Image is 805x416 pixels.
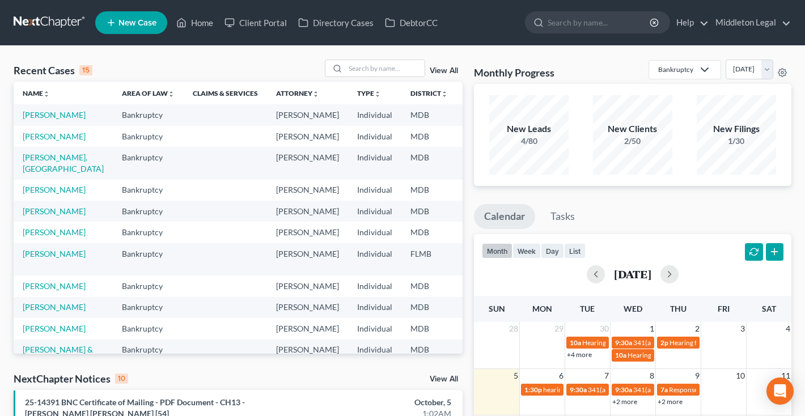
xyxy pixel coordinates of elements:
[14,372,128,385] div: NextChapter Notices
[115,373,128,384] div: 10
[267,243,348,275] td: [PERSON_NAME]
[113,104,184,125] td: Bankruptcy
[694,322,701,336] span: 2
[457,222,514,243] td: 13
[512,243,541,258] button: week
[401,104,457,125] td: MDB
[23,89,50,97] a: Nameunfold_more
[739,322,746,336] span: 3
[669,385,736,394] span: Response to MFR DUE
[267,126,348,147] td: [PERSON_NAME]
[374,91,381,97] i: unfold_more
[118,19,156,27] span: New Case
[171,12,219,33] a: Home
[219,12,293,33] a: Client Portal
[570,338,581,347] span: 10a
[612,397,637,406] a: +2 more
[23,110,86,120] a: [PERSON_NAME]
[649,369,655,383] span: 8
[718,304,730,313] span: Fri
[113,243,184,275] td: Bankruptcy
[348,222,401,243] td: Individual
[457,147,514,179] td: 7
[660,385,668,394] span: 7a
[43,91,50,97] i: unfold_more
[649,322,655,336] span: 1
[430,67,458,75] a: View All
[489,135,569,147] div: 4/80
[532,304,552,313] span: Mon
[670,304,687,313] span: Thu
[348,275,401,296] td: Individual
[113,180,184,201] td: Bankruptcy
[348,201,401,222] td: Individual
[633,338,743,347] span: 341(a) meeting for [PERSON_NAME]
[23,345,93,366] a: [PERSON_NAME] & [PERSON_NAME]
[430,375,458,383] a: View All
[401,318,457,339] td: MDB
[762,304,776,313] span: Sat
[457,297,514,318] td: 13
[267,275,348,296] td: [PERSON_NAME]
[694,369,701,383] span: 9
[697,122,776,135] div: New Filings
[113,147,184,179] td: Bankruptcy
[23,185,86,194] a: [PERSON_NAME]
[401,126,457,147] td: MDB
[410,89,448,97] a: Districtunfold_more
[267,201,348,222] td: [PERSON_NAME]
[457,275,514,296] td: 13
[766,377,794,405] div: Open Intercom Messenger
[14,63,92,77] div: Recent Cases
[267,180,348,201] td: [PERSON_NAME]
[489,122,569,135] div: New Leads
[184,82,267,104] th: Claims & Services
[633,385,743,394] span: 341(a) meeting for [PERSON_NAME]
[348,180,401,201] td: Individual
[615,385,632,394] span: 9:30a
[508,322,519,336] span: 28
[457,339,514,372] td: 7
[474,66,554,79] h3: Monthly Progress
[580,304,595,313] span: Tue
[548,12,651,33] input: Search by name...
[541,243,564,258] button: day
[457,243,514,275] td: 13
[457,180,514,201] td: 7
[710,12,791,33] a: Middleton Legal
[113,318,184,339] td: Bankruptcy
[267,222,348,243] td: [PERSON_NAME]
[267,318,348,339] td: [PERSON_NAME]
[23,302,86,312] a: [PERSON_NAME]
[785,322,791,336] span: 4
[312,91,319,97] i: unfold_more
[603,369,610,383] span: 7
[113,222,184,243] td: Bankruptcy
[113,339,184,372] td: Bankruptcy
[457,126,514,147] td: 7
[593,122,672,135] div: New Clients
[122,89,175,97] a: Area of Lawunfold_more
[457,104,514,125] td: 7
[379,12,443,33] a: DebtorCC
[660,338,668,347] span: 2p
[401,243,457,275] td: FLMB
[23,131,86,141] a: [PERSON_NAME]
[267,104,348,125] td: [PERSON_NAME]
[401,222,457,243] td: MDB
[357,89,381,97] a: Typeunfold_more
[348,243,401,275] td: Individual
[113,201,184,222] td: Bankruptcy
[564,243,586,258] button: list
[615,351,626,359] span: 10a
[457,318,514,339] td: 7
[671,12,709,33] a: Help
[113,126,184,147] td: Bankruptcy
[558,369,565,383] span: 6
[345,60,425,77] input: Search by name...
[348,339,401,372] td: Individual
[276,89,319,97] a: Attorneyunfold_more
[697,135,776,147] div: 1/30
[570,385,587,394] span: 9:30a
[401,147,457,179] td: MDB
